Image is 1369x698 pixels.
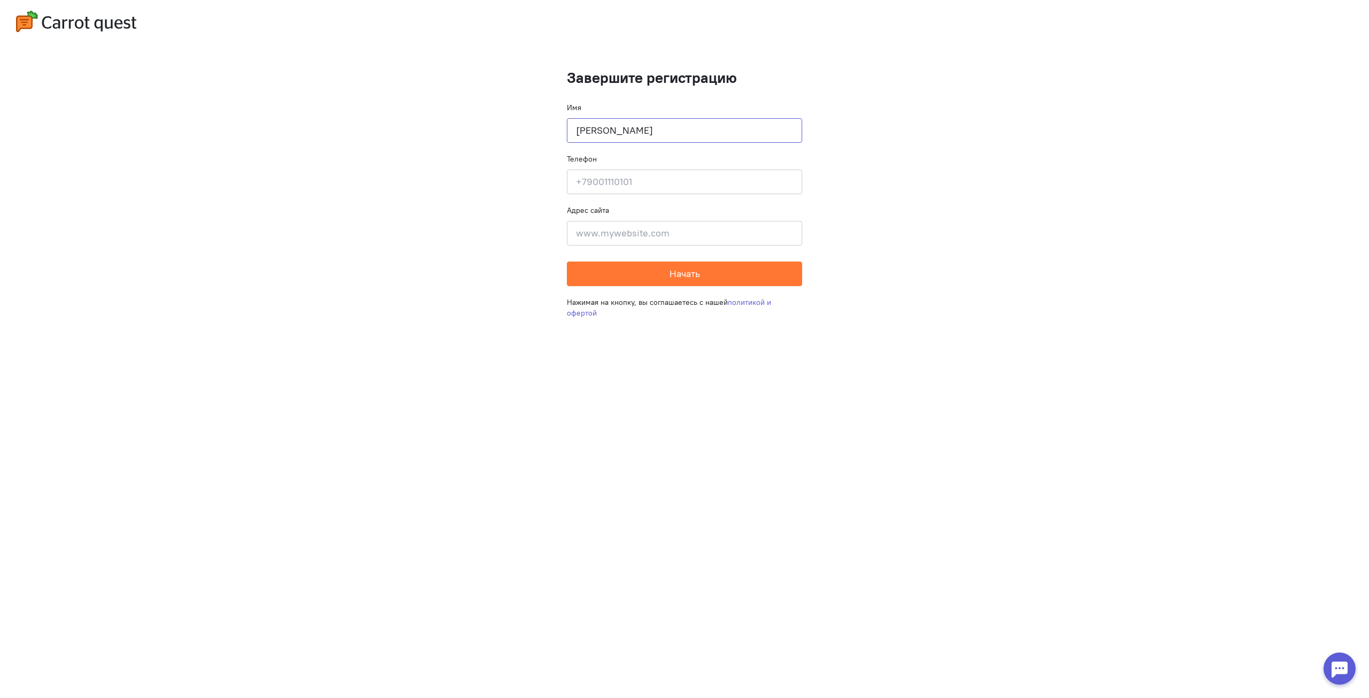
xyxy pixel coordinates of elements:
[567,205,609,216] label: Адрес сайта
[567,221,802,246] input: www.mywebsite.com
[567,297,771,318] a: политикой и офертой
[567,286,802,329] div: Нажимая на кнопку, вы соглашаетесь с нашей
[567,70,802,86] h1: Завершите регистрацию
[670,267,700,280] span: Начать
[567,262,802,286] button: Начать
[567,154,597,164] label: Телефон
[567,102,581,113] label: Имя
[16,11,136,32] img: carrot-quest-logo.svg
[567,118,802,143] input: Ваше имя
[567,170,802,194] input: +79001110101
